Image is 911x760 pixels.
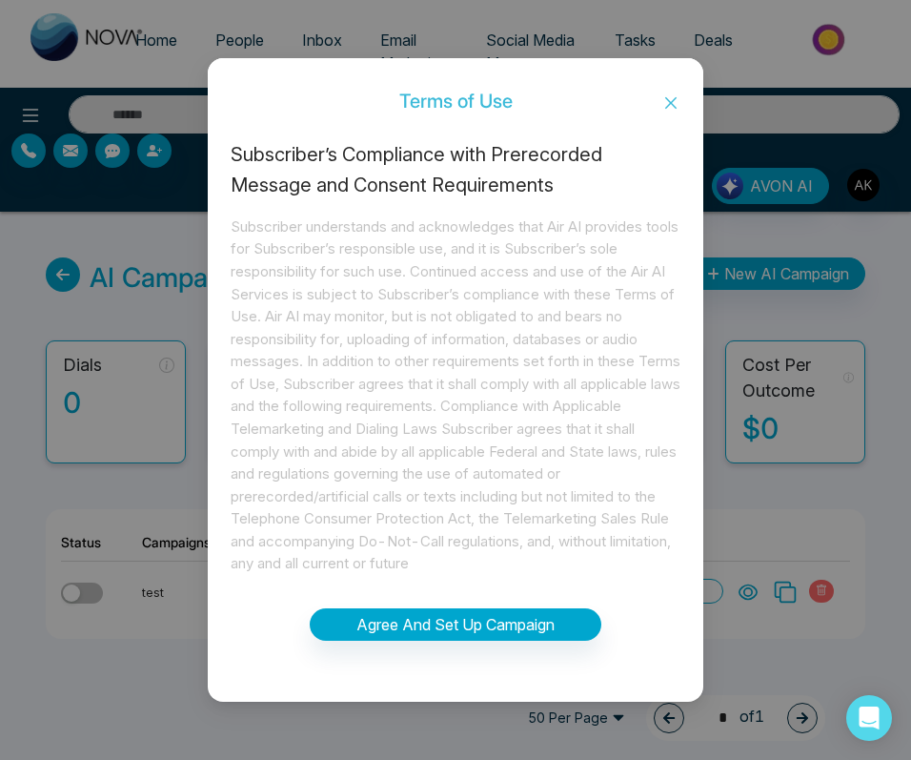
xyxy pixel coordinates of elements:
div: Subscriber’s Compliance with Prerecorded Message and Consent Requirements [231,140,680,200]
div: Terms of Use [208,91,703,112]
button: Close [638,77,703,129]
span: close [663,95,678,111]
button: Agree And Set Up Campaign [310,608,601,641]
div: Subscriber understands and acknowledges that Air AI provides tools for Subscriber’s responsible u... [231,216,680,575]
div: Open Intercom Messenger [846,695,892,741]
